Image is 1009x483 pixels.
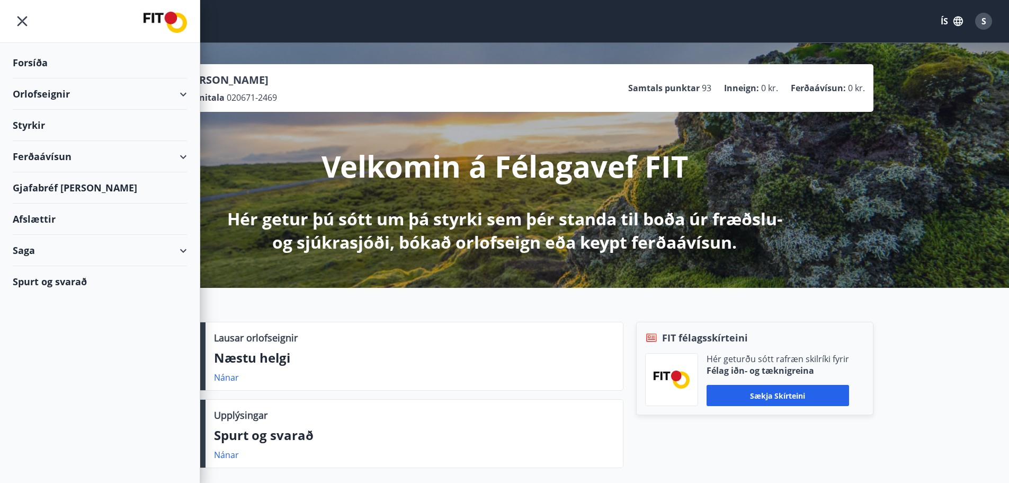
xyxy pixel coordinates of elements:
[707,365,849,376] p: Félag iðn- og tæknigreina
[214,331,298,345] p: Lausar orlofseignir
[13,235,187,266] div: Saga
[13,78,187,110] div: Orlofseignir
[662,331,748,345] span: FIT félagsskírteini
[214,372,239,383] a: Nánar
[227,92,277,103] span: 020671-2469
[761,82,778,94] span: 0 kr.
[654,371,690,388] img: FPQVkF9lTnNbbaRSFyT17YYeljoOGk5m51IhT0bO.png
[848,82,865,94] span: 0 kr.
[214,349,614,367] p: Næstu helgi
[702,82,711,94] span: 93
[13,110,187,141] div: Styrkir
[628,82,700,94] p: Samtals punktar
[935,12,969,31] button: ÍS
[707,353,849,365] p: Hér geturðu sótt rafræn skilríki fyrir
[971,8,996,34] button: S
[13,204,187,235] div: Afslættir
[13,47,187,78] div: Forsíða
[13,12,32,31] button: menu
[214,449,239,461] a: Nánar
[981,15,986,27] span: S
[13,141,187,172] div: Ferðaávísun
[724,82,759,94] p: Inneign :
[13,172,187,204] div: Gjafabréf [PERSON_NAME]
[144,12,187,33] img: union_logo
[214,426,614,444] p: Spurt og svarað
[225,207,784,254] p: Hér getur þú sótt um þá styrki sem þér standa til boða úr fræðslu- og sjúkrasjóði, bókað orlofsei...
[13,266,187,297] div: Spurt og svarað
[322,146,688,186] p: Velkomin á Félagavef FIT
[791,82,846,94] p: Ferðaávísun :
[707,385,849,406] button: Sækja skírteini
[183,73,277,87] p: [PERSON_NAME]
[214,408,267,422] p: Upplýsingar
[183,92,225,103] p: Kennitala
